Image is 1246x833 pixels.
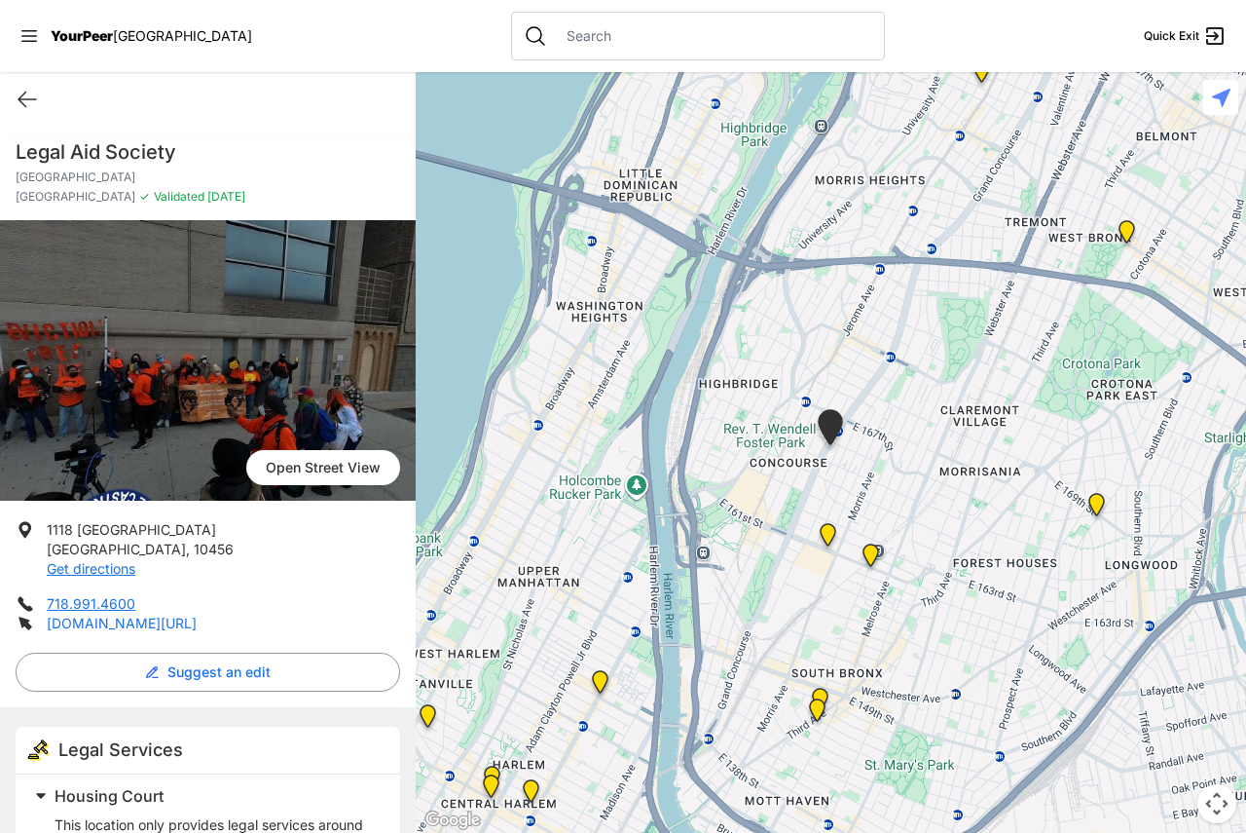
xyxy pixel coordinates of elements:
span: Housing Court [55,786,164,806]
span: [GEOGRAPHIC_DATA] [16,189,135,205]
p: [GEOGRAPHIC_DATA] [16,170,400,185]
a: [DOMAIN_NAME][URL] [47,615,197,631]
span: Quick Exit [1144,28,1199,44]
span: Legal Services [58,739,183,760]
input: Search [555,26,872,46]
span: YourPeer [51,27,113,44]
button: Map camera controls [1197,784,1236,823]
span: Suggest an edit [167,663,271,682]
div: City Relief, Salvation Army Building [588,670,612,701]
a: 718.991.4600 [47,595,135,612]
div: Bronx Office [970,59,994,91]
div: Harlem Community Law Office [479,775,503,806]
span: , [186,541,190,557]
span: 1118 [GEOGRAPHIC_DATA] [47,521,216,538]
div: Uptown/Harlem DYCD Youth Drop-in Center [480,766,504,797]
div: Bronx Neighborhood Office [816,523,840,554]
span: Validated [154,189,204,204]
div: Main Location [805,699,829,730]
a: Quick Exit [1144,24,1227,48]
span: [GEOGRAPHIC_DATA] [47,541,186,557]
span: Open Street View [246,450,400,485]
a: Open this area in Google Maps (opens a new window) [421,808,485,833]
div: Bronx Housing Court [814,409,847,453]
a: YourPeer[GEOGRAPHIC_DATA] [51,30,252,42]
span: 10456 [194,541,234,557]
span: [DATE] [204,189,245,204]
div: Bronx Community Service Center [1115,220,1139,251]
img: Google [421,808,485,833]
a: Get directions [47,560,135,577]
span: [GEOGRAPHIC_DATA] [113,27,252,44]
button: Suggest an edit [16,653,400,692]
h1: Legal Aid Society [16,138,400,166]
span: ✓ [139,189,150,205]
div: Main NYC Office, Harlem [519,779,543,811]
